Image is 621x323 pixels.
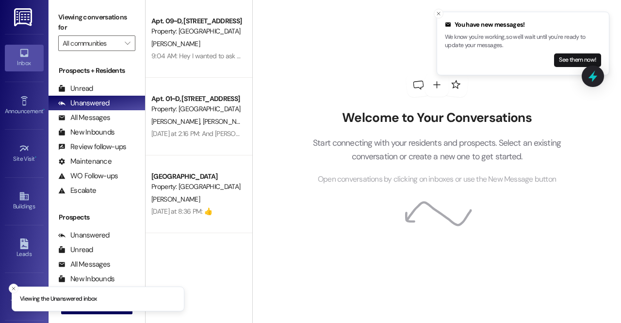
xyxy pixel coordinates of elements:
span: [PERSON_NAME] [151,39,200,48]
div: All Messages [58,259,110,270]
div: Property: [GEOGRAPHIC_DATA] [151,182,241,192]
a: Templates • [5,284,44,310]
span: [PERSON_NAME] [151,117,203,126]
div: All Messages [58,113,110,123]
i:  [125,39,130,47]
div: Property: [GEOGRAPHIC_DATA] [151,26,241,36]
div: New Inbounds [58,274,114,284]
a: Site Visit • [5,140,44,167]
div: [GEOGRAPHIC_DATA] [151,171,241,182]
div: Apt. 09~D, [STREET_ADDRESS] [151,16,241,26]
a: Inbox [5,45,44,71]
div: Prospects + Residents [49,66,145,76]
button: See them now! [554,53,601,67]
div: Unanswered [58,98,110,108]
div: Unanswered [58,230,110,240]
div: [DATE] at 8:36 PM: 👍 [151,207,212,216]
a: Leads [5,236,44,262]
button: Close toast [434,9,443,18]
p: Start connecting with your residents and prospects. Select an existing conversation or create a n... [298,136,576,164]
span: • [43,106,45,113]
input: All communities [63,35,120,51]
div: Property: [GEOGRAPHIC_DATA] [151,104,241,114]
div: Prospects [49,212,145,222]
div: Maintenance [58,156,112,167]
div: 9:04 AM: Hey I wanted to ask [PERSON_NAME] when she will be coming by to do my cleaning check thi... [151,51,471,60]
div: Unread [58,84,93,94]
p: We know you're working, so we'll wait until you're ready to update your messages. [445,33,601,50]
button: Close toast [9,284,18,293]
span: Open conversations by clicking on inboxes or use the New Message button [318,173,556,186]
h2: Welcome to Your Conversations [298,110,576,126]
p: Viewing the Unanswered inbox [20,295,97,304]
img: ResiDesk Logo [14,8,34,26]
div: [DATE] at 2:16 PM: And [PERSON_NAME] needs to be in it. Her number is [PHONE_NUMBER]. [151,129,409,138]
span: • [35,154,36,161]
div: WO Follow-ups [58,171,118,181]
a: Buildings [5,188,44,214]
span: [PERSON_NAME] [151,195,200,204]
span: [PERSON_NAME] [203,117,254,126]
div: You have new messages! [445,20,601,30]
div: Review follow-ups [58,142,126,152]
div: Escalate [58,186,96,196]
div: Apt. 01~D, [STREET_ADDRESS] [151,94,241,104]
label: Viewing conversations for [58,10,135,35]
div: Unread [58,245,93,255]
div: New Inbounds [58,127,114,137]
